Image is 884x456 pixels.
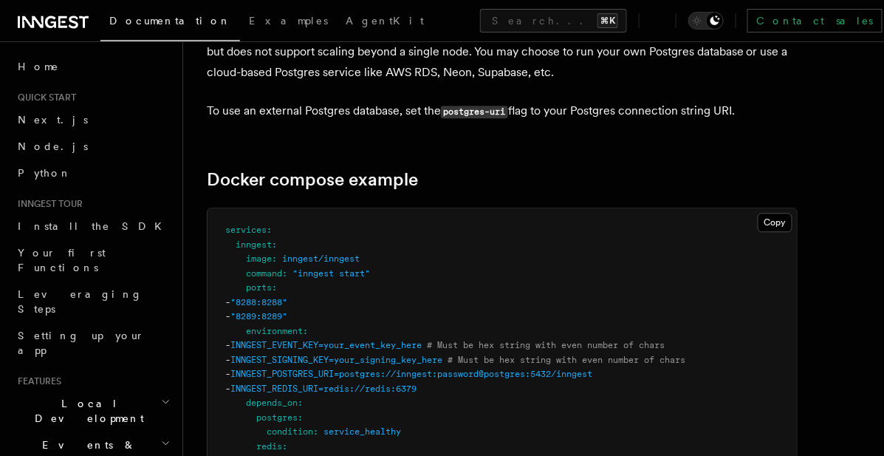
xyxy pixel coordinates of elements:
span: - [225,340,230,350]
a: Your first Functions [12,239,174,281]
span: - [225,311,230,321]
span: : [313,426,318,437]
p: By default, the Inngest server uses SQLite for persistence. This is convenient for zero-dependenc... [207,21,798,83]
span: : [272,239,277,250]
span: Install the SDK [18,220,171,232]
span: services [225,225,267,235]
img: logo_orange.svg [24,24,35,35]
span: "8288:8288" [230,297,287,307]
a: Install the SDK [12,213,174,239]
div: 关键词（按流量） [167,89,243,98]
a: Setting up your app [12,322,174,364]
span: service_healthy [323,426,401,437]
span: : [267,225,272,235]
a: Home [12,53,174,80]
span: Documentation [109,15,231,27]
span: redis [256,441,282,452]
span: # Must be hex string with even number of chars [427,340,665,350]
span: INNGEST_POSTGRES_URI=postgres://inngest:password@postgres:5432/inngest [230,369,592,379]
a: Examples [240,4,337,40]
img: tab_domain_overview_orange.svg [60,87,72,99]
button: Toggle dark mode [688,12,724,30]
span: Node.js [18,140,88,152]
span: INNGEST_REDIS_URI=redis://redis:6379 [230,384,417,394]
code: postgres-uri [441,106,508,118]
img: website_grey.svg [24,38,35,52]
span: command [246,268,282,279]
span: : [272,282,277,293]
span: : [272,253,277,264]
span: "8289:8289" [230,311,287,321]
span: : [282,441,287,452]
div: 域名: [DOMAIN_NAME] [38,38,150,52]
span: Next.js [18,114,88,126]
a: Next.js [12,106,174,133]
span: depends_on [246,398,298,408]
a: Leveraging Steps [12,281,174,322]
span: environment [246,326,303,336]
span: AgentKit [346,15,424,27]
span: INNGEST_EVENT_KEY=your_event_key_here [230,340,422,350]
span: ports [246,282,272,293]
span: Features [12,375,61,387]
button: Copy [758,213,792,232]
span: : [282,268,287,279]
p: To use an external Postgres database, set the flag to your Postgres connection string URI. [207,101,798,122]
a: Documentation [100,4,240,41]
div: v 4.0.25 [41,24,72,35]
a: AgentKit [337,4,433,40]
span: Home [18,59,59,74]
span: inngest/inngest [282,253,360,264]
span: : [298,412,303,423]
a: Python [12,160,174,186]
span: - [225,384,230,394]
span: INNGEST_SIGNING_KEY=your_signing_key_here [230,355,442,365]
span: image [246,253,272,264]
a: Contact sales [747,9,883,33]
span: - [225,297,230,307]
div: 域名概述 [76,89,114,98]
span: # Must be hex string with even number of chars [448,355,685,365]
a: Docker compose example [207,169,418,190]
button: Local Development [12,390,174,432]
span: Inngest tour [12,198,83,210]
span: Python [18,167,72,179]
img: tab_keywords_by_traffic_grey.svg [151,87,162,99]
span: : [298,398,303,408]
span: condition [267,426,313,437]
span: Quick start [12,92,76,103]
span: Your first Functions [18,247,106,273]
kbd: ⌘K [597,13,618,28]
span: - [225,355,230,365]
span: "inngest start" [292,268,370,279]
span: Local Development [12,396,161,426]
button: Search...⌘K [480,9,627,33]
a: Node.js [12,133,174,160]
span: inngest [236,239,272,250]
span: postgres [256,412,298,423]
span: Examples [249,15,328,27]
span: Leveraging Steps [18,288,143,315]
span: Setting up your app [18,330,145,356]
span: : [303,326,308,336]
span: - [225,369,230,379]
